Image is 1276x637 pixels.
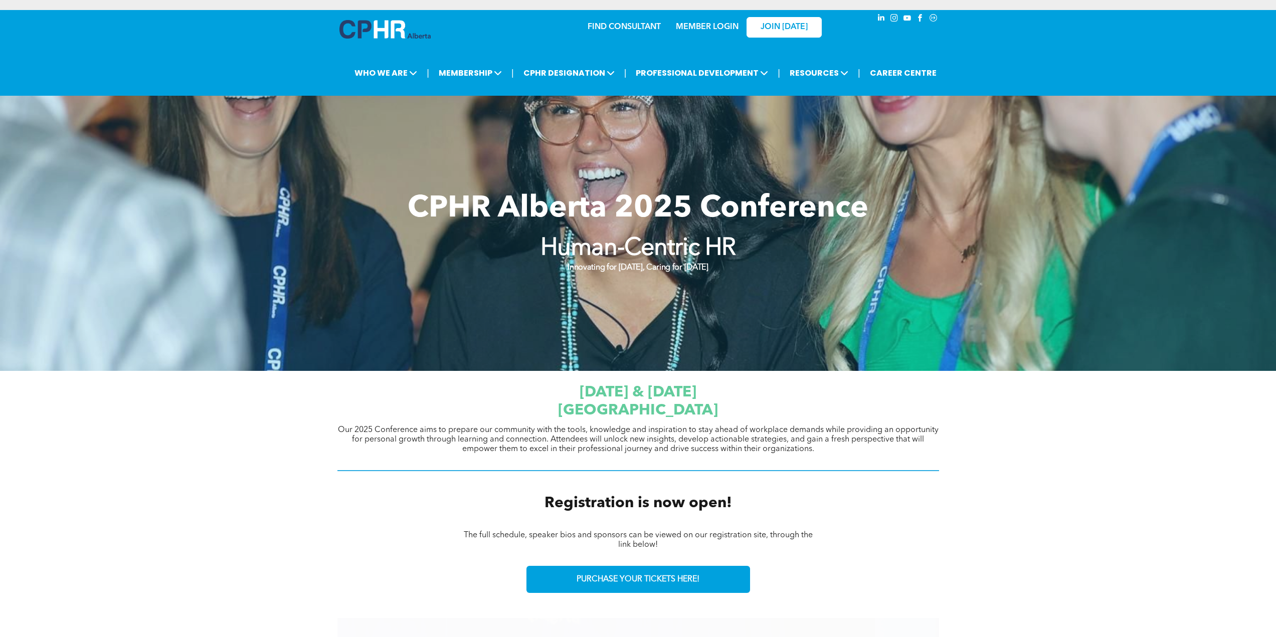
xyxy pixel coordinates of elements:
a: youtube [902,13,913,26]
a: FIND CONSULTANT [588,23,661,31]
strong: Innovating for [DATE], Caring for [DATE] [568,264,708,272]
a: Social network [928,13,939,26]
span: Registration is now open! [544,496,732,511]
span: [DATE] & [DATE] [580,385,696,400]
span: CPHR DESIGNATION [520,64,618,82]
li: | [511,63,514,83]
li: | [778,63,780,83]
img: A blue and white logo for cp alberta [339,20,431,39]
span: WHO WE ARE [351,64,420,82]
li: | [427,63,429,83]
span: PURCHASE YOUR TICKETS HERE! [577,575,699,584]
span: MEMBERSHIP [436,64,505,82]
span: [GEOGRAPHIC_DATA] [558,403,718,418]
span: The full schedule, speaker bios and sponsors can be viewed on our registration site, through the ... [464,531,813,549]
a: linkedin [876,13,887,26]
span: PROFESSIONAL DEVELOPMENT [633,64,771,82]
a: CAREER CENTRE [867,64,940,82]
span: RESOURCES [787,64,851,82]
a: MEMBER LOGIN [676,23,739,31]
span: CPHR Alberta 2025 Conference [408,194,868,224]
span: Our 2025 Conference aims to prepare our community with the tools, knowledge and inspiration to st... [338,426,939,453]
a: facebook [915,13,926,26]
li: | [624,63,627,83]
a: instagram [889,13,900,26]
a: JOIN [DATE] [747,17,822,38]
span: JOIN [DATE] [761,23,808,32]
strong: Human-Centric HR [540,237,736,261]
a: PURCHASE YOUR TICKETS HERE! [526,566,750,593]
li: | [858,63,860,83]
